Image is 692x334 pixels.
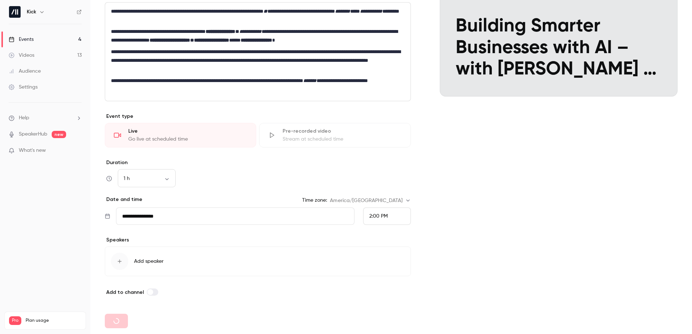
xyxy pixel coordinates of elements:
[128,128,247,135] div: Live
[134,258,164,265] span: Add speaker
[369,214,388,219] span: 2:00 PM
[105,196,142,203] p: Date and time
[73,147,82,154] iframe: Noticeable Trigger
[52,131,66,138] span: new
[118,175,176,182] div: 1 h
[105,2,411,101] section: description
[105,236,411,244] p: Speakers
[105,123,256,147] div: LiveGo live at scheduled time
[9,6,21,18] img: Kick
[9,114,82,122] li: help-dropdown-opener
[283,128,401,135] div: Pre-recorded video
[19,114,29,122] span: Help
[9,52,34,59] div: Videos
[128,136,247,143] div: Go live at scheduled time
[19,147,46,154] span: What's new
[9,83,38,91] div: Settings
[363,207,411,225] div: From
[105,3,411,101] div: editor
[9,36,34,43] div: Events
[105,113,411,120] p: Event type
[105,247,411,276] button: Add speaker
[259,123,411,147] div: Pre-recorded videoStream at scheduled time
[283,136,401,143] div: Stream at scheduled time
[27,8,36,16] h6: Kick
[19,130,47,138] a: SpeakerHub
[9,68,41,75] div: Audience
[9,316,21,325] span: Pro
[105,159,411,166] label: Duration
[26,318,81,324] span: Plan usage
[302,197,327,204] label: Time zone:
[106,289,144,295] span: Add to channel
[330,197,411,204] div: America/[GEOGRAPHIC_DATA]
